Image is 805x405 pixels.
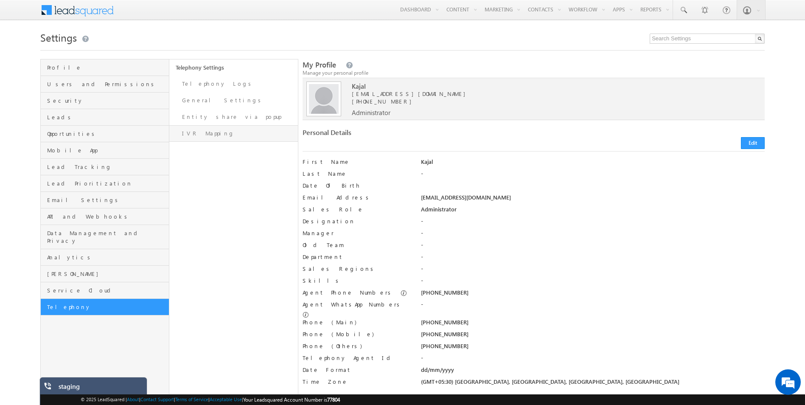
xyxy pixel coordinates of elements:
button: Edit [741,137,765,149]
div: [PHONE_NUMBER] [421,330,765,342]
div: - [421,217,765,229]
span: Opportunities [47,130,167,138]
a: Acceptable Use [210,397,242,402]
a: [PERSON_NAME] [41,266,169,282]
a: Telephony Settings [169,59,298,76]
a: IVR Mapping [169,125,298,142]
span: Telephony [47,303,167,311]
div: - [421,265,765,277]
label: Skills [303,277,409,284]
a: General Settings [169,92,298,109]
label: Date Format [303,366,409,374]
div: Administrator [421,205,765,217]
span: Users and Permissions [47,80,167,88]
div: Personal Details [303,129,528,141]
span: Leads [47,113,167,121]
label: Phone (Mobile) [303,330,374,338]
a: Leads [41,109,169,126]
label: Last Name [303,170,409,177]
label: Sales Regions [303,265,409,273]
a: Profile [41,59,169,76]
label: Time Zone [303,378,409,385]
span: API and Webhooks [47,213,167,220]
div: - [421,354,765,366]
a: Security [41,93,169,109]
a: Users and Permissions [41,76,169,93]
div: - [421,241,765,253]
a: Service Cloud [41,282,169,299]
div: [EMAIL_ADDRESS][DOMAIN_NAME] [421,194,765,205]
label: Email Address [303,194,409,201]
label: Agent Phone Numbers [303,289,394,296]
label: Phone (Others) [303,342,409,350]
span: Settings [40,31,77,44]
div: - [421,301,765,312]
div: Kajal [421,158,765,170]
a: Telephony [41,299,169,315]
span: [PHONE_NUMBER] [352,98,416,105]
span: Profile [47,64,167,71]
label: Old Team [303,241,409,249]
span: Security [47,97,167,104]
a: Terms of Service [175,397,208,402]
div: - [421,229,765,241]
label: Department [303,253,409,261]
span: Administrator [352,109,390,116]
a: Analytics [41,249,169,266]
label: Designation [303,217,409,225]
span: [PERSON_NAME] [47,270,167,278]
label: Manager [303,229,409,237]
div: staging [59,382,141,394]
a: Email Settings [41,192,169,208]
span: Your Leadsquared Account Number is [243,397,340,403]
span: Email Settings [47,196,167,204]
span: Mobile App [47,146,167,154]
label: Sales Role [303,205,409,213]
span: Service Cloud [47,287,167,294]
span: Analytics [47,253,167,261]
a: Data Management and Privacy [41,225,169,249]
a: Opportunities [41,126,169,142]
div: [PHONE_NUMBER] [421,342,765,354]
div: (GMT+05:30) [GEOGRAPHIC_DATA], [GEOGRAPHIC_DATA], [GEOGRAPHIC_DATA], [GEOGRAPHIC_DATA] [421,378,765,390]
a: Mobile App [41,142,169,159]
a: Lead Tracking [41,159,169,175]
span: My Profile [303,60,336,70]
label: First Name [303,158,409,166]
input: Search Settings [650,34,765,44]
span: Kajal [352,82,721,90]
a: API and Webhooks [41,208,169,225]
label: Phone (Main) [303,318,409,326]
div: Manage your personal profile [303,69,765,77]
div: - [421,253,765,265]
div: - [421,170,765,182]
a: About [127,397,139,402]
span: Lead Prioritization [47,180,167,187]
div: dd/mm/yyyy [421,366,765,378]
span: Data Management and Privacy [47,229,167,245]
a: Lead Prioritization [41,175,169,192]
label: Telephony Agent Id [303,354,409,362]
span: Lead Tracking [47,163,167,171]
a: Contact Support [140,397,174,402]
span: © 2025 LeadSquared | | | | | [81,396,340,404]
span: [EMAIL_ADDRESS][DOMAIN_NAME] [352,90,721,98]
a: Entity share via popup [169,109,298,125]
span: 77804 [327,397,340,403]
div: [PHONE_NUMBER] [421,318,765,330]
div: [PHONE_NUMBER] [421,289,765,301]
div: - [421,277,765,289]
label: Agent WhatsApp Numbers [303,301,403,308]
label: Date Of Birth [303,182,409,189]
a: Telephony Logs [169,76,298,92]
